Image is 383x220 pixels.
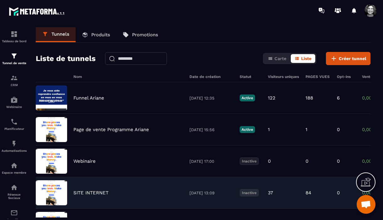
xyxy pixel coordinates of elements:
p: [DATE] 13:09 [189,191,233,195]
span: Carte [274,56,286,61]
img: image [36,180,67,205]
p: Tableau de bord [2,39,27,43]
p: [DATE] 12:35 [189,96,233,100]
a: automationsautomationsWebinaire [2,91,27,113]
p: Inactive [240,189,259,197]
img: formation [10,30,18,38]
h6: PAGES VUES [306,74,331,79]
p: Espace membre [2,171,27,174]
p: CRM [2,83,27,87]
p: SITE INTERNET [73,190,109,196]
button: Liste [291,54,315,63]
p: 37 [268,190,273,196]
h6: Opt-ins [337,74,356,79]
a: Ouvrir le chat [357,195,375,214]
p: 0 [268,158,271,164]
p: Réseaux Sociaux [2,193,27,200]
p: Produits [91,32,110,38]
img: image [36,149,67,174]
a: Produits [76,27,116,42]
p: Funnel Ariane [73,95,104,101]
button: Carte [264,54,290,63]
span: Créer tunnel [339,55,366,62]
img: scheduler [10,118,18,125]
p: Active [240,95,255,101]
img: automations [10,162,18,169]
p: 1 [306,127,307,132]
p: 0 [337,158,340,164]
img: formation [10,52,18,60]
p: Webinaire [2,105,27,109]
a: social-networksocial-networkRéseaux Sociaux [2,179,27,204]
a: automationsautomationsEspace membre [2,157,27,179]
a: schedulerschedulerPlanificateur [2,113,27,135]
p: Automatisations [2,149,27,152]
p: 84 [306,190,311,196]
p: 1 [268,127,270,132]
p: Tunnels [51,31,69,37]
h6: Statut [240,74,262,79]
p: Tunnel de vente [2,61,27,65]
a: formationformationCRM [2,69,27,91]
img: image [36,117,67,142]
p: Inactive [240,157,259,165]
button: Créer tunnel [326,52,370,65]
img: email [10,209,18,217]
a: Tunnels [36,27,76,42]
p: Active [240,126,255,133]
p: 188 [306,95,313,101]
h6: Date de création [189,74,233,79]
h2: Liste de tunnels [36,52,96,65]
img: image [36,85,67,110]
p: Webinaire [73,158,96,164]
p: Page de vente Programme Ariane [73,127,149,132]
p: 0 [337,127,340,132]
a: automationsautomationsAutomatisations [2,135,27,157]
a: formationformationTunnel de vente [2,48,27,69]
p: Promotions [132,32,158,38]
a: formationformationTableau de bord [2,26,27,48]
p: 6 [337,95,340,101]
img: social-network [10,184,18,191]
h6: Visiteurs uniques [268,74,299,79]
p: [DATE] 17:00 [189,159,233,164]
p: 0 [306,158,308,164]
img: formation [10,74,18,82]
img: automations [10,96,18,104]
p: Planificateur [2,127,27,130]
span: Liste [301,56,311,61]
img: logo [9,6,65,17]
h6: Nom [73,74,183,79]
img: automations [10,140,18,147]
p: 0 [337,190,340,196]
p: [DATE] 15:56 [189,127,233,132]
a: Promotions [116,27,164,42]
p: 122 [268,95,275,101]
